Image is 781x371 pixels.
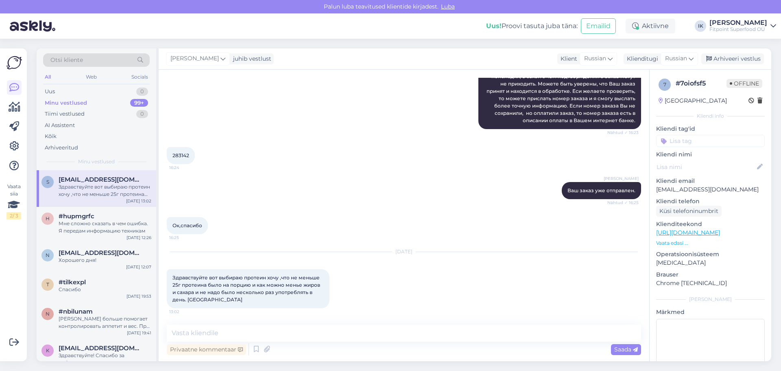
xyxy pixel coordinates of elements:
[167,344,246,355] div: Privaatne kommentaar
[45,88,55,96] div: Uus
[695,20,706,32] div: IK
[46,179,49,185] span: s
[7,183,21,220] div: Vaata siia
[59,345,143,352] span: karuke@mail.ru
[59,176,143,183] span: saga.sanja18@gmail.com
[136,88,148,96] div: 0
[172,152,189,158] span: 283142
[656,220,765,228] p: Klienditeekond
[663,81,666,88] span: 7
[486,21,578,31] div: Proovi tasuta juba täna:
[84,72,98,82] div: Web
[656,239,765,247] p: Vaata edasi ...
[656,308,765,316] p: Märkmed
[127,293,151,299] div: [DATE] 19:53
[607,200,639,206] span: Nähtud ✓ 16:25
[656,112,765,120] div: Kliendi info
[59,352,151,367] div: Здравствуйте! Спасибо за информацию, я передам ее дальше.
[45,110,85,118] div: Tiimi vestlused
[170,54,219,63] span: [PERSON_NAME]
[584,54,606,63] span: Russian
[50,56,83,64] span: Otsi kliente
[45,144,78,152] div: Arhiveeritud
[604,176,639,182] span: [PERSON_NAME]
[656,206,722,217] div: Küsi telefoninumbrit
[130,99,148,107] div: 99+
[136,110,148,118] div: 0
[557,55,577,63] div: Klient
[59,183,151,198] div: Здравствуйте вот выбираю протеин хочу ,что не меньше 25г протеина было на порцию и как можно мень...
[59,315,151,330] div: [PERSON_NAME] больше помогает контролировать аппетит и вес. При упадке сил и усталости рекомендуе...
[709,20,776,33] a: [PERSON_NAME]Fitpoint Superfood OÜ
[709,20,767,26] div: [PERSON_NAME]
[230,55,271,63] div: juhib vestlust
[656,229,720,236] a: [URL][DOMAIN_NAME]
[676,79,726,88] div: # 7oiofsf5
[59,257,151,264] div: Хорошего дня!
[656,279,765,288] p: Chrome [TECHNICAL_ID]
[7,212,21,220] div: 2 / 3
[581,18,616,34] button: Emailid
[169,309,200,315] span: 13:02
[59,279,86,286] span: #tilkexpl
[46,281,49,288] span: t
[656,259,765,267] p: [MEDICAL_DATA]
[726,79,762,88] span: Offline
[656,270,765,279] p: Brauser
[59,220,151,235] div: Мне сложно сказать в чем ошибка. Я передам информацию техникам
[438,3,457,10] span: Luba
[172,222,202,228] span: Ок,спасибо
[130,72,150,82] div: Socials
[126,198,151,204] div: [DATE] 13:02
[46,252,50,258] span: n
[169,235,200,241] span: 16:25
[7,55,22,70] img: Askly Logo
[172,274,321,303] span: Здравствуйте вот выбираю протеин хочу ,что не меньше 25г протеина было на порцию и как можно мень...
[486,22,502,30] b: Uus!
[614,346,638,353] span: Saada
[656,197,765,206] p: Kliendi telefon
[656,185,765,194] p: [EMAIL_ADDRESS][DOMAIN_NAME]
[45,99,87,107] div: Minu vestlused
[78,158,115,165] span: Minu vestlused
[656,296,765,303] div: [PERSON_NAME]
[59,286,151,293] div: Спасибо
[169,165,200,171] span: 16:24
[624,55,658,63] div: Klienditugi
[167,248,641,255] div: [DATE]
[59,249,143,257] span: ninaj@mail.ru
[45,121,75,130] div: AI Assistent
[657,162,755,171] input: Lisa nimi
[43,72,52,82] div: All
[709,26,767,33] div: Fitpoint Superfood OÜ
[59,308,93,315] span: #nbilunam
[45,132,57,140] div: Kõik
[656,250,765,259] p: Operatsioonisüsteem
[656,135,765,147] input: Lisa tag
[59,213,94,220] span: #hupmgrfc
[659,97,727,105] div: [GEOGRAPHIC_DATA]
[665,54,687,63] span: Russian
[567,187,635,193] span: Ваш заказ уже отправлен.
[46,215,50,222] span: h
[127,235,151,241] div: [DATE] 12:26
[656,177,765,185] p: Kliendi email
[656,125,765,133] p: Kliendi tag'id
[46,311,50,317] span: n
[701,53,764,64] div: Arhiveeri vestlus
[626,19,675,33] div: Aktiivne
[46,347,50,353] span: k
[656,150,765,159] p: Kliendi nimi
[607,130,639,136] span: Nähtud ✓ 16:23
[127,330,151,336] div: [DATE] 19:41
[126,264,151,270] div: [DATE] 12:07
